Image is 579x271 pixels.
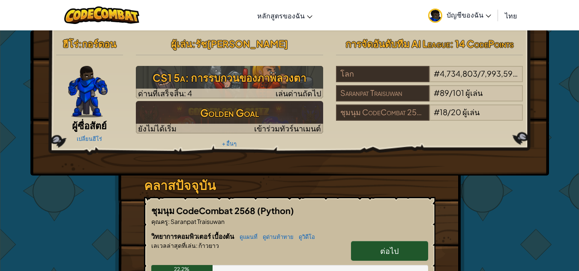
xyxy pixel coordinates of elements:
span: 101 [453,88,464,98]
span: รัช[PERSON_NAME] [195,38,288,50]
span: (Python) [257,205,294,216]
span: เข้าร่วมทัวร์นาเมนต์ [254,123,321,133]
span: ผู้เล่น [519,68,536,78]
span: วิทยาการคอมพิวเตอร์ เบื้องต้น [151,232,235,240]
h3: Golden Goal [136,103,323,122]
a: Golden Goalยังไม่ได้เริ่มเข้าร่วมทัวร์นาเมนต์ [136,101,323,134]
span: ยังไม่ได้เริ่ม [138,123,177,133]
a: เปลี่ยนฮีโร่ [77,135,102,142]
a: Saranpat Traisuwan#89/101ผู้เล่น [336,93,523,103]
a: + อื่นๆ [222,140,237,147]
span: บัญชีของฉัน [447,10,491,19]
span: ชุมนุม CodeCombat 2568 [151,205,257,216]
span: 20 [451,107,461,117]
span: ด่านที่เสร็จสิ้น: 4 [138,88,192,98]
span: ผู้เล่น [465,88,483,98]
span: หลักสูตรของฉัน [257,11,305,20]
span: ฮีโร่ [63,38,78,50]
span: ผู้ซื่อสัตย์ [72,119,107,131]
span: # [434,107,440,117]
span: / [449,88,453,98]
h3: คลาสปัจจุบัน [144,176,435,195]
div: โลก [336,66,429,82]
span: # [434,68,440,78]
span: การจัดอันดับทีม AI League [345,38,450,50]
span: 4,734,803 [440,68,477,78]
span: Saranpat Traisuwan [170,217,225,225]
span: 18 [440,107,447,117]
a: เล่นด่านถัดไป [136,66,323,98]
img: avatar [428,9,442,23]
span: / [447,107,451,117]
span: คุณครู [151,217,168,225]
a: ดูวิดีโอ [294,233,315,240]
span: : [168,217,170,225]
span: เลเวลล่าสุดที่เล่น [151,241,196,249]
span: 7,993,599 [481,68,518,78]
h3: CS1 5a: การรบกวนของภาพลวงตา [136,68,323,87]
a: ไทย [501,4,521,27]
a: ดูแผนที่ [235,233,258,240]
span: เล่นด่านถัดไป [276,88,321,98]
a: หลักสูตรของฉัน [253,4,317,27]
div: ชุมนุม CodeCombat 2558 [336,104,429,121]
span: 89 [440,88,449,98]
span: กอร์ดอน [82,38,116,50]
img: Gordon-selection-pose.png [68,66,108,117]
span: ผู้เล่น [171,38,192,50]
img: CS1 5a: การรบกวนของภาพลวงตา [136,66,323,98]
div: Saranpat Traisuwan [336,85,429,101]
img: Golden Goal [136,101,323,134]
span: : [78,38,82,50]
span: : [196,241,198,249]
a: บัญชีของฉัน [424,2,495,29]
a: ชุมนุม CodeCombat 2558#18/20ผู้เล่น [336,113,523,122]
span: / [477,68,481,78]
span: ไทย [505,11,517,20]
span: ต่อไป [380,246,399,256]
span: # [434,88,440,98]
a: ดูด่านท้าทาย [258,233,294,240]
span: : 14 CodePoints [450,38,514,50]
img: CodeCombat logo [64,6,139,24]
span: : [192,38,195,50]
span: ผู้เล่น [462,107,480,117]
span: ก้าวยาว [198,241,219,249]
a: โลก#4,734,803/7,993,599ผู้เล่น [336,74,523,84]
